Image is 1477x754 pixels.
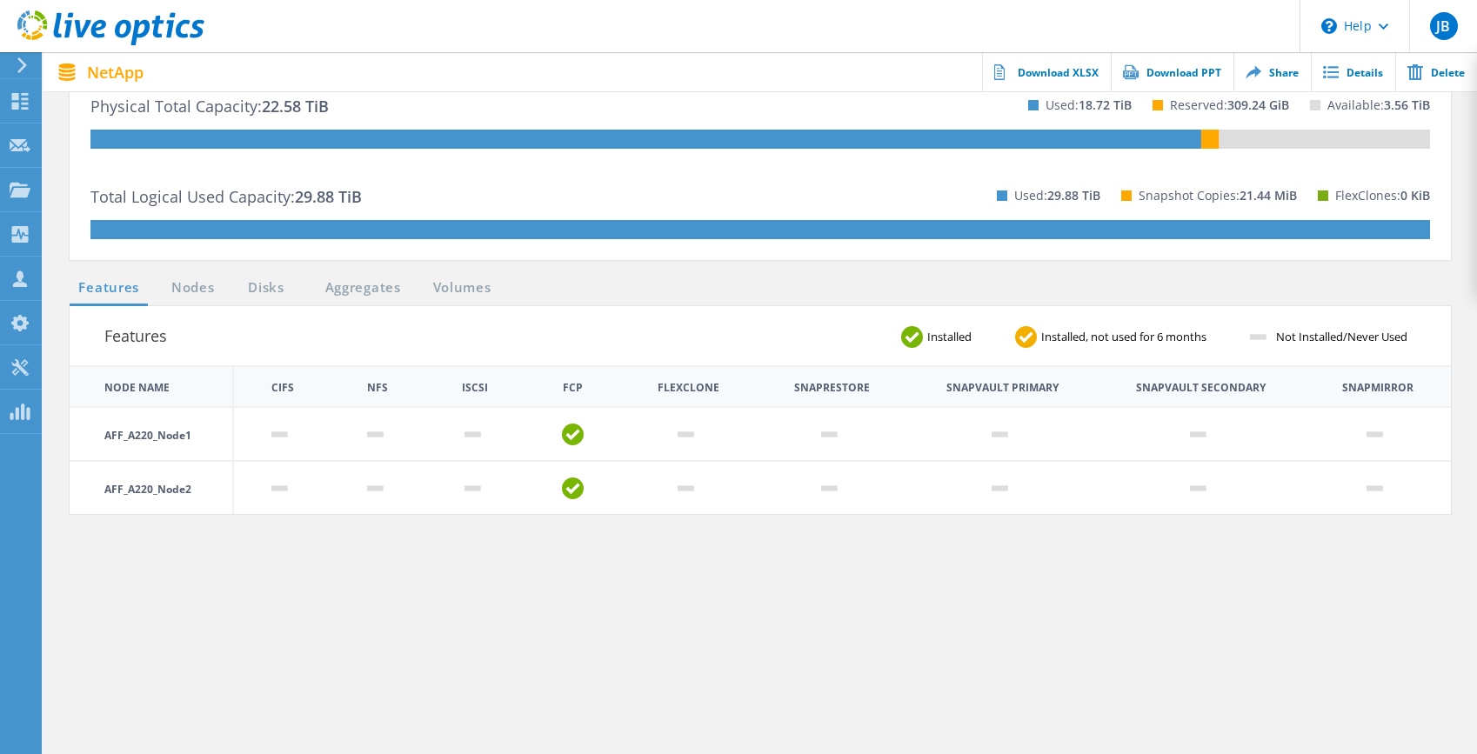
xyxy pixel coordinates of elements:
p: FlexClones: [1335,182,1430,210]
p: Used: [1046,91,1132,119]
th: NFS [367,383,388,393]
span: JB [1436,19,1450,33]
a: Aggregates [314,277,412,299]
th: Snapvault Secondary [1136,383,1266,393]
p: Physical Total Capacity: [90,92,329,120]
th: FCP [563,383,583,393]
a: Volumes [424,277,500,299]
span: NetApp [87,64,144,80]
span: 29.88 TiB [295,186,362,207]
a: Delete [1395,52,1477,91]
th: Snapvault Primary [946,383,1059,393]
span: 3.56 TiB [1384,97,1430,113]
a: Disks [243,277,290,299]
span: Installed, not used for 6 months [1037,331,1224,343]
p: Used: [1014,182,1100,210]
p: Reserved: [1170,91,1289,119]
p: Total Logical Used Capacity: [90,183,362,210]
a: Live Optics Dashboard [17,37,204,49]
th: Snapmirror [1342,383,1414,393]
a: Download PPT [1111,52,1233,91]
th: Node Name [70,366,233,407]
a: Details [1311,52,1395,91]
a: Download XLSX [982,52,1111,91]
svg: \n [1321,18,1337,34]
th: CIFS [271,383,294,393]
p: Available: [1327,91,1430,119]
h3: Features [104,324,167,348]
th: Snaprestore [794,383,870,393]
span: 21.44 MiB [1240,187,1297,204]
span: Installed [923,331,989,343]
span: Not Installed/Never Used [1272,331,1425,343]
span: 0 KiB [1400,187,1430,204]
th: FlexClone [658,383,719,393]
td: AFF_A220_Node1 [70,407,233,461]
a: Share [1233,52,1311,91]
span: 309.24 GiB [1227,97,1289,113]
a: Features [70,277,148,299]
td: AFF_A220_Node2 [70,461,233,514]
span: 29.88 TiB [1047,187,1100,204]
th: iSCSI [462,383,488,393]
a: Nodes [165,277,221,299]
span: 18.72 TiB [1079,97,1132,113]
p: Snapshot Copies: [1139,182,1297,210]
